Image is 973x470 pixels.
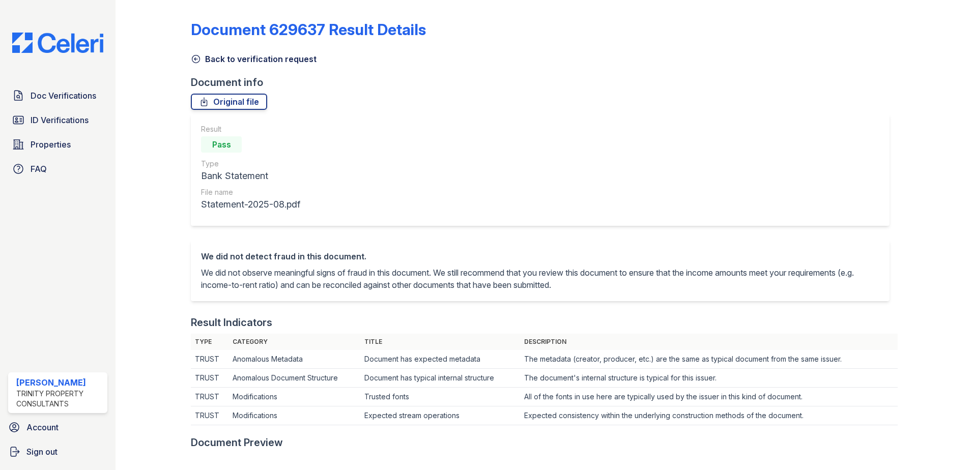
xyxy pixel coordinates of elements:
a: Document 629637 Result Details [191,20,426,39]
img: CE_Logo_Blue-a8612792a0a2168367f1c8372b55b34899dd931a85d93a1a3d3e32e68fde9ad4.png [4,33,111,53]
th: Category [228,334,360,350]
td: TRUST [191,388,228,406]
td: Document has expected metadata [360,350,520,369]
div: Statement-2025-08.pdf [201,197,300,212]
span: Properties [31,138,71,151]
div: Type [201,159,300,169]
th: Description [520,334,898,350]
div: Trinity Property Consultants [16,389,103,409]
th: Title [360,334,520,350]
span: Account [26,421,59,433]
div: Bank Statement [201,169,300,183]
span: Sign out [26,446,58,458]
td: Expected consistency within the underlying construction methods of the document. [520,406,898,425]
a: Properties [8,134,107,155]
a: Account [4,417,111,437]
td: TRUST [191,350,228,369]
p: We did not observe meaningful signs of fraud in this document. We still recommend that you review... [201,267,879,291]
td: TRUST [191,406,228,425]
div: Document Preview [191,435,283,450]
a: Original file [191,94,267,110]
span: FAQ [31,163,47,175]
td: Expected stream operations [360,406,520,425]
td: Modifications [228,406,360,425]
div: Result [201,124,300,134]
a: Sign out [4,442,111,462]
td: TRUST [191,369,228,388]
td: All of the fonts in use here are typically used by the issuer in this kind of document. [520,388,898,406]
td: Document has typical internal structure [360,369,520,388]
div: Pass [201,136,242,153]
div: [PERSON_NAME] [16,376,103,389]
td: Trusted fonts [360,388,520,406]
a: Doc Verifications [8,85,107,106]
td: The metadata (creator, producer, etc.) are the same as typical document from the same issuer. [520,350,898,369]
a: ID Verifications [8,110,107,130]
div: We did not detect fraud in this document. [201,250,879,262]
div: Document info [191,75,898,90]
div: File name [201,187,300,197]
a: FAQ [8,159,107,179]
span: Doc Verifications [31,90,96,102]
span: ID Verifications [31,114,89,126]
div: Result Indicators [191,315,272,330]
td: Anomalous Metadata [228,350,360,369]
td: Anomalous Document Structure [228,369,360,388]
td: Modifications [228,388,360,406]
th: Type [191,334,228,350]
a: Back to verification request [191,53,317,65]
td: The document's internal structure is typical for this issuer. [520,369,898,388]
